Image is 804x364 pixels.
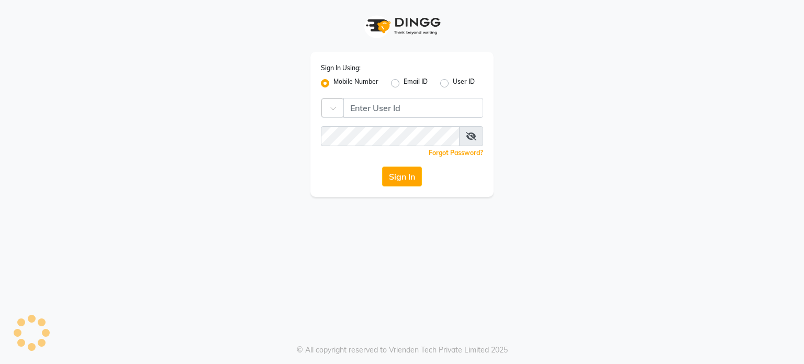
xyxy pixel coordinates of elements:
label: Mobile Number [333,77,378,90]
img: logo1.svg [360,10,444,41]
input: Username [343,98,483,118]
input: Username [321,126,460,146]
label: Email ID [404,77,428,90]
a: Forgot Password? [429,149,483,157]
label: Sign In Using: [321,63,361,73]
button: Sign In [382,167,422,186]
label: User ID [453,77,475,90]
